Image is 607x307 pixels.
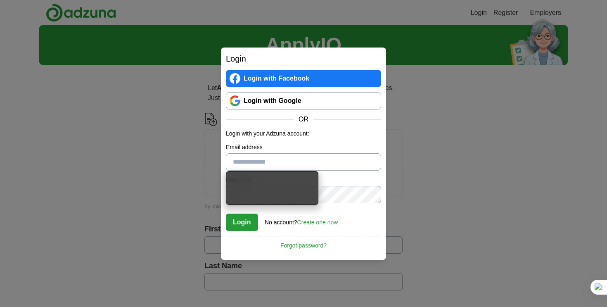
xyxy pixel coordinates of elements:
[226,70,381,87] a: Login with Facebook
[226,214,258,231] button: Login
[297,219,338,226] a: Create one now
[226,236,381,250] a: Forgot password?
[226,52,381,65] h2: Login
[226,129,381,138] p: Login with your Adzuna account:
[226,92,381,109] a: Login with Google
[226,143,381,152] label: Email address
[265,213,338,227] div: No account?
[294,114,313,124] span: OR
